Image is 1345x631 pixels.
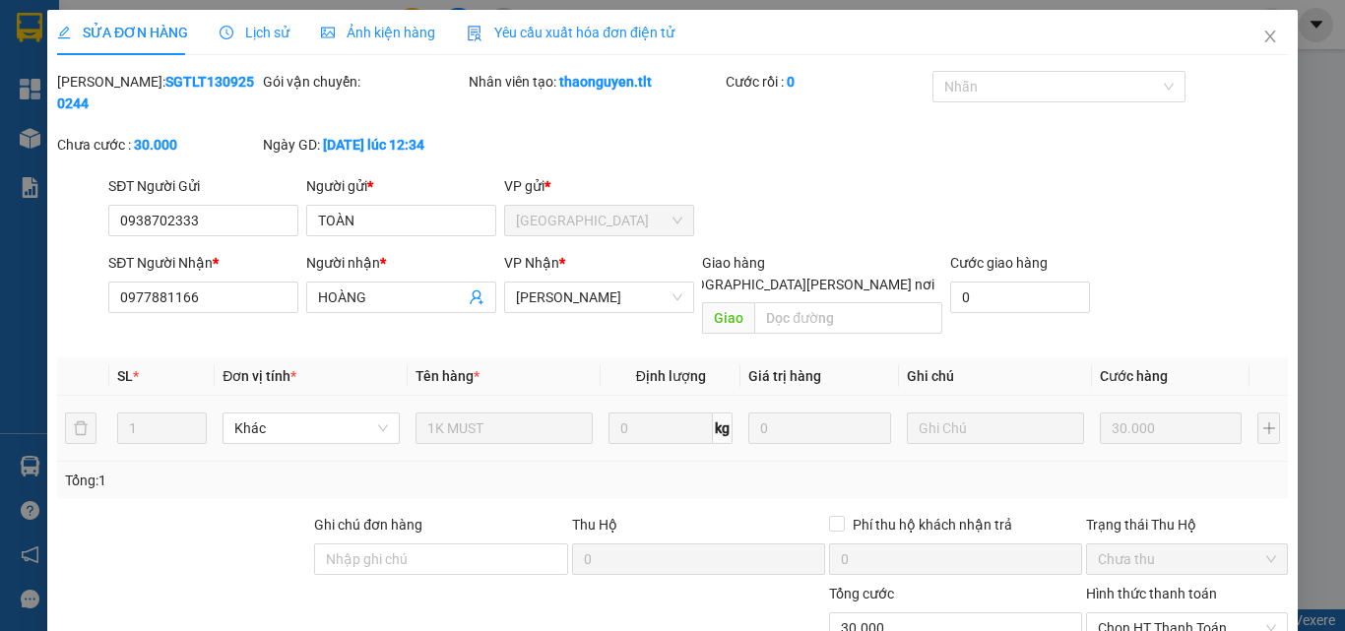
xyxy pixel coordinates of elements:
[469,71,722,93] div: Nhân viên tạo:
[57,71,259,114] div: [PERSON_NAME]:
[220,25,289,40] span: Lịch sử
[57,134,259,156] div: Chưa cước :
[306,175,496,197] div: Người gửi
[1098,544,1276,574] span: Chưa thu
[57,25,188,40] span: SỬA ĐƠN HÀNG
[416,412,593,444] input: VD: Bàn, Ghế
[321,25,435,40] span: Ảnh kiện hàng
[416,368,480,384] span: Tên hàng
[1086,586,1217,601] label: Hình thức thanh toán
[949,282,1090,313] input: Cước giao hàng
[108,252,298,274] div: SĐT Người Nhận
[949,255,1047,271] label: Cước giao hàng
[1243,10,1298,65] button: Close
[845,514,1020,536] span: Phí thu hộ khách nhận trả
[702,255,765,271] span: Giao hàng
[754,302,941,334] input: Dọc đường
[726,71,928,93] div: Cước rồi :
[321,26,335,39] span: picture
[65,470,521,491] div: Tổng: 1
[504,255,559,271] span: VP Nhận
[57,26,71,39] span: edit
[134,137,177,153] b: 30.000
[665,274,941,295] span: [GEOGRAPHIC_DATA][PERSON_NAME] nơi
[65,412,96,444] button: delete
[1100,412,1242,444] input: 0
[516,283,682,312] span: Cao Tốc
[263,71,465,93] div: Gói vận chuyển:
[899,357,1092,396] th: Ghi chú
[702,302,754,334] span: Giao
[559,74,652,90] b: thaonguyen.tlt
[234,413,388,443] span: Khác
[516,206,682,235] span: Sài Gòn
[787,74,795,90] b: 0
[220,26,233,39] span: clock-circle
[323,137,424,153] b: [DATE] lúc 12:34
[504,175,694,197] div: VP gửi
[467,26,482,41] img: icon
[314,517,422,533] label: Ghi chú đơn hàng
[108,175,298,197] div: SĐT Người Gửi
[467,25,674,40] span: Yêu cầu xuất hóa đơn điện tử
[117,368,133,384] span: SL
[314,543,567,575] input: Ghi chú đơn hàng
[571,517,616,533] span: Thu Hộ
[1257,412,1280,444] button: plus
[1100,368,1168,384] span: Cước hàng
[907,412,1084,444] input: Ghi Chú
[263,134,465,156] div: Ngày GD:
[829,586,894,601] span: Tổng cước
[57,74,254,111] b: SGTLT1309250244
[469,289,484,305] span: user-add
[748,412,890,444] input: 0
[306,252,496,274] div: Người nhận
[713,412,733,444] span: kg
[1262,29,1278,44] span: close
[635,368,705,384] span: Định lượng
[748,368,821,384] span: Giá trị hàng
[223,368,296,384] span: Đơn vị tính
[1086,514,1288,536] div: Trạng thái Thu Hộ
